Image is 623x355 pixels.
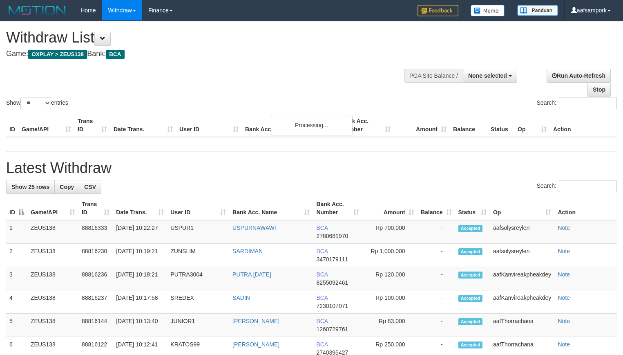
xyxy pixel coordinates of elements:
[28,50,87,59] span: OXPLAY > ZEUS138
[232,318,279,324] a: [PERSON_NAME]
[6,220,27,244] td: 1
[517,5,558,16] img: panduan.png
[558,294,570,301] a: Note
[79,180,101,194] a: CSV
[471,5,505,16] img: Button%20Memo.svg
[514,114,550,137] th: Op
[27,197,78,220] th: Game/API: activate to sort column ascending
[418,314,455,337] td: -
[362,314,417,337] td: Rp 83,000
[106,50,124,59] span: BCA
[458,272,483,279] span: Accepted
[362,267,417,290] td: Rp 120,000
[458,342,483,348] span: Accepted
[167,290,229,314] td: SREDEX
[78,314,113,337] td: 88816144
[558,271,570,278] a: Note
[316,294,328,301] span: BCA
[490,197,554,220] th: Op: activate to sort column ascending
[490,314,554,337] td: aafThorrachana
[537,97,617,109] label: Search:
[74,114,110,137] th: Trans ID
[458,318,483,325] span: Accepted
[316,225,328,231] span: BCA
[60,184,74,190] span: Copy
[316,341,328,348] span: BCA
[316,256,348,263] span: Copy 3470179111 to clipboard
[167,244,229,267] td: ZUNSLIM
[167,220,229,244] td: USPUR1
[316,303,348,309] span: Copy 7230107071 to clipboard
[6,114,18,137] th: ID
[490,220,554,244] td: aafsolysreylen
[167,197,229,220] th: User ID: activate to sort column ascending
[316,233,348,239] span: Copy 2780681970 to clipboard
[490,244,554,267] td: aafsolysreylen
[27,290,78,314] td: ZEUS138
[587,83,611,97] a: Stop
[84,184,96,190] span: CSV
[487,114,514,137] th: Status
[6,180,55,194] a: Show 25 rows
[6,290,27,314] td: 4
[27,314,78,337] td: ZEUS138
[450,114,487,137] th: Balance
[558,341,570,348] a: Note
[113,290,167,314] td: [DATE] 10:17:58
[6,160,617,176] h1: Latest Withdraw
[6,244,27,267] td: 2
[418,267,455,290] td: -
[418,290,455,314] td: -
[316,326,348,333] span: Copy 1260729761 to clipboard
[113,244,167,267] td: [DATE] 10:19:21
[242,114,338,137] th: Bank Acc. Name
[6,197,27,220] th: ID: activate to sort column descending
[558,248,570,254] a: Note
[362,244,417,267] td: Rp 1,000,000
[78,244,113,267] td: 88816230
[232,225,276,231] a: USPURNAWAWI
[78,290,113,314] td: 88816237
[27,244,78,267] td: ZEUS138
[404,69,463,83] div: PGA Site Balance /
[232,341,279,348] a: [PERSON_NAME]
[6,267,27,290] td: 3
[113,267,167,290] td: [DATE] 10:18:21
[418,197,455,220] th: Balance: activate to sort column ascending
[559,97,617,109] input: Search:
[418,244,455,267] td: -
[167,314,229,337] td: JUNIOR1
[458,225,483,232] span: Accepted
[490,290,554,314] td: aafKanvireakpheakdey
[394,114,450,137] th: Amount
[559,180,617,192] input: Search:
[6,97,68,109] label: Show entries
[27,267,78,290] td: ZEUS138
[27,220,78,244] td: ZEUS138
[6,4,68,16] img: MOTION_logo.png
[316,279,348,286] span: Copy 8255092461 to clipboard
[490,267,554,290] td: aafKanvireakpheakdey
[229,197,313,220] th: Bank Acc. Name: activate to sort column ascending
[6,50,407,58] h4: Game: Bank:
[558,318,570,324] a: Note
[458,248,483,255] span: Accepted
[468,72,507,79] span: None selected
[316,318,328,324] span: BCA
[362,220,417,244] td: Rp 700,000
[6,29,407,46] h1: Withdraw List
[78,267,113,290] td: 88816236
[18,114,74,137] th: Game/API
[113,314,167,337] td: [DATE] 10:13:40
[6,314,27,337] td: 5
[362,290,417,314] td: Rp 100,000
[463,69,517,83] button: None selected
[110,114,176,137] th: Date Trans.
[338,114,394,137] th: Bank Acc. Number
[11,184,49,190] span: Show 25 rows
[20,97,51,109] select: Showentries
[271,115,353,135] div: Processing...
[78,197,113,220] th: Trans ID: activate to sort column ascending
[232,248,263,254] a: SARDIMAN
[558,225,570,231] a: Note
